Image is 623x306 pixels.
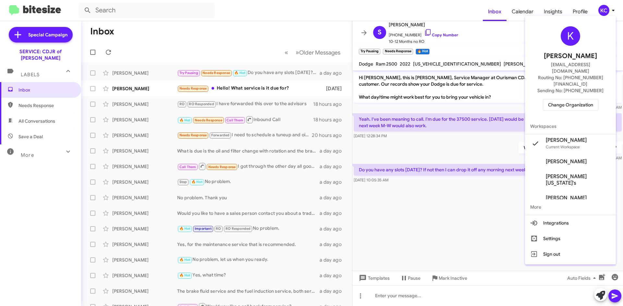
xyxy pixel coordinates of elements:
[533,61,608,74] span: [EMAIL_ADDRESS][DOMAIN_NAME]
[546,144,580,149] span: Current Workspace
[546,195,587,201] span: [PERSON_NAME]
[546,173,611,186] span: [PERSON_NAME][US_STATE]'s
[525,246,616,262] button: Sign out
[561,26,580,46] div: K
[546,137,587,143] span: [PERSON_NAME]
[548,99,593,110] span: Change Organization
[525,215,616,231] button: Integrations
[525,199,616,215] span: More
[525,231,616,246] button: Settings
[544,51,597,61] span: [PERSON_NAME]
[533,74,608,87] span: Routing No: [PHONE_NUMBER][FINANCIAL_ID]
[543,99,598,111] button: Change Organization
[525,118,616,134] span: Workspaces
[537,87,604,94] span: Sending No: [PHONE_NUMBER]
[546,158,587,165] span: [PERSON_NAME]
